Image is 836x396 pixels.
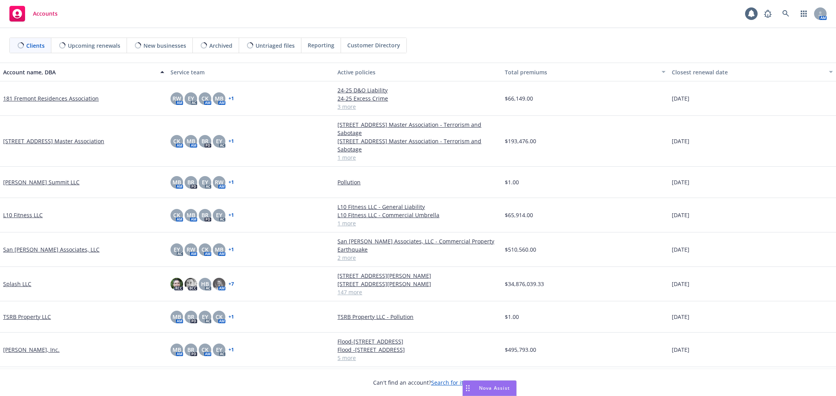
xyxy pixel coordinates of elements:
[796,6,812,22] a: Switch app
[479,385,510,391] span: Nova Assist
[33,11,58,17] span: Accounts
[337,153,499,162] a: 1 more
[201,280,209,288] span: HB
[188,94,194,103] span: EY
[337,354,499,362] a: 5 more
[216,346,222,354] span: EY
[672,211,689,219] span: [DATE]
[170,68,332,76] div: Service team
[672,94,689,103] span: [DATE]
[187,245,195,254] span: RW
[173,137,180,145] span: CK
[337,178,499,186] a: Pollution
[228,247,234,252] a: + 1
[228,347,234,352] a: + 1
[187,211,195,219] span: MB
[337,280,499,288] a: [STREET_ADDRESS][PERSON_NAME]
[3,313,51,321] a: TSRB Property LLC
[228,180,234,185] a: + 1
[672,245,689,254] span: [DATE]
[3,68,156,76] div: Account name, DBA
[216,211,222,219] span: EY
[3,245,100,254] a: San [PERSON_NAME] Associates, LLC
[201,137,209,145] span: BR
[337,313,499,321] a: TSRB Property LLC - Pollution
[228,96,234,101] a: + 1
[462,380,517,396] button: Nova Assist
[505,211,533,219] span: $65,914.00
[256,41,295,50] span: Untriaged files
[337,346,499,354] a: Flood -[STREET_ADDRESS]
[170,278,183,290] img: photo
[3,280,31,288] a: Splash LLC
[337,94,499,103] a: 24-25 Excess Crime
[669,63,836,81] button: Closest renewal date
[760,6,776,22] a: Report a Bug
[143,41,186,50] span: New businesses
[172,346,181,354] span: MB
[3,346,60,354] a: [PERSON_NAME], Inc.
[337,211,499,219] a: L10 Fitness LLC - Commercial Umbrella
[337,68,499,76] div: Active policies
[213,278,225,290] img: photo
[187,137,195,145] span: MB
[6,3,61,25] a: Accounts
[187,178,194,186] span: BR
[201,211,209,219] span: BR
[173,211,180,219] span: CK
[672,280,689,288] span: [DATE]
[201,94,209,103] span: CK
[672,137,689,145] span: [DATE]
[505,245,536,254] span: $510,560.00
[373,378,463,387] span: Can't find an account?
[334,63,502,81] button: Active policies
[187,346,194,354] span: BR
[505,137,536,145] span: $193,476.00
[672,313,689,321] span: [DATE]
[463,381,473,396] div: Drag to move
[505,178,519,186] span: $1.00
[672,178,689,186] span: [DATE]
[337,337,499,346] a: Flood-[STREET_ADDRESS]
[505,94,533,103] span: $66,149.00
[26,41,45,50] span: Clients
[337,121,499,137] a: [STREET_ADDRESS] Master Association - Terrorism and Sabotage
[174,245,180,254] span: EY
[228,213,234,218] a: + 1
[228,315,234,319] a: + 1
[308,41,334,49] span: Reporting
[505,68,657,76] div: Total premiums
[505,346,536,354] span: $495,793.00
[216,137,222,145] span: EY
[337,103,499,111] a: 3 more
[3,211,43,219] a: L10 Fitness LLC
[337,237,499,245] a: San [PERSON_NAME] Associates, LLC - Commercial Property
[3,94,99,103] a: 181 Fremont Residences Association
[202,178,208,186] span: EY
[201,346,209,354] span: CK
[3,178,80,186] a: [PERSON_NAME] Summit LLC
[185,278,197,290] img: photo
[505,313,519,321] span: $1.00
[337,254,499,262] a: 2 more
[672,346,689,354] span: [DATE]
[228,139,234,144] a: + 1
[431,379,463,386] a: Search for it
[778,6,794,22] a: Search
[215,94,223,103] span: MB
[209,41,232,50] span: Archived
[337,203,499,211] a: L10 Fitness LLC - General Liability
[172,178,181,186] span: MB
[167,63,335,81] button: Service team
[672,68,824,76] div: Closest renewal date
[337,272,499,280] a: [STREET_ADDRESS][PERSON_NAME]
[215,245,223,254] span: MB
[172,313,181,321] span: MB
